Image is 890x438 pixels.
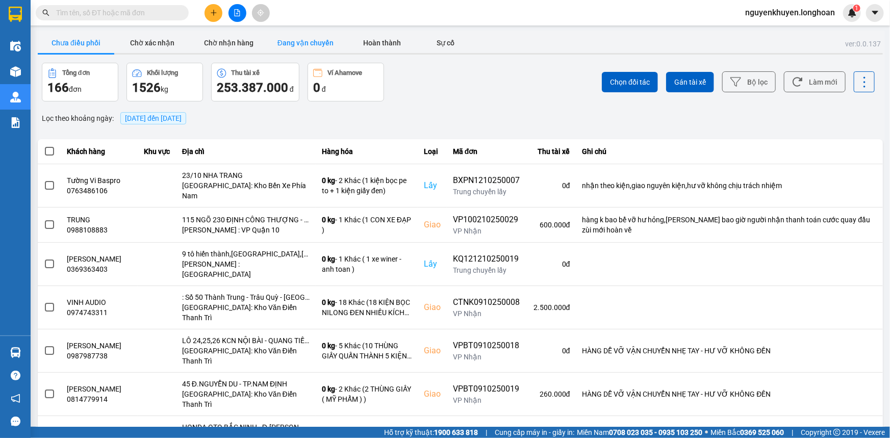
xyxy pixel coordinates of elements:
div: hàng k bao bể vỡ hư hỏng,[PERSON_NAME] bao giờ người nhận thanh toán cước quay đầu zùi mới hoàn về [582,215,877,235]
div: Tường Vi Baspro [67,175,132,186]
div: 0 đ [533,181,570,191]
div: [PERSON_NAME] [67,384,132,394]
img: solution-icon [10,117,21,128]
div: [PERSON_NAME] [67,341,132,351]
span: [DATE] đến [DATE] [120,112,186,124]
div: VP Nhận [453,308,521,319]
div: VP Nhận [453,395,521,405]
th: Địa chỉ [176,139,316,164]
img: warehouse-icon [10,41,21,51]
div: Lấy [424,258,441,270]
div: - 1 Khác (1 CON XE ĐẠP ) [322,215,412,235]
div: [GEOGRAPHIC_DATA]: Kho Văn Điển Thanh Trì [182,346,310,366]
strong: 0708 023 035 - 0935 103 250 [609,428,702,436]
span: question-circle [11,371,20,380]
div: Giao [424,345,441,357]
div: Thu tài xế [232,69,260,76]
div: Khối lượng [147,69,178,76]
div: 0974743311 [67,307,132,318]
div: [GEOGRAPHIC_DATA]: Kho Bến Xe Phía Nam [182,181,310,201]
button: Thu tài xế253.387.000 đ [211,63,299,101]
span: | [486,427,487,438]
button: Đang vận chuyển [267,33,344,53]
img: warehouse-icon [10,347,21,358]
div: CTNK0910250008 [453,296,521,308]
div: Giao [424,388,441,400]
th: Khu vực [138,139,176,164]
div: - 2 Khác (1 kiện bọc pe to + 1 kiện giấy đen) [322,175,412,196]
input: Tìm tên, số ĐT hoặc mã đơn [56,7,176,18]
button: Bộ lọc [722,71,776,92]
img: warehouse-icon [10,66,21,77]
sup: 1 [853,5,860,12]
button: Sự cố [420,33,471,53]
button: caret-down [866,4,884,22]
div: Lấy [424,179,441,192]
div: VPBT0910250018 [453,340,521,352]
span: 0 kg [322,298,335,306]
strong: 1900 633 818 [434,428,478,436]
span: search [42,9,49,16]
div: - 5 Khác (10 THÙNG GIẤY QUẤN THÀNH 5 KIỆN ( THIẾT BỊ ĐIỆN ) ) [322,341,412,361]
button: Hoàn thành [344,33,420,53]
div: kg [132,80,197,96]
div: KQ121210250019 [453,253,521,265]
span: ⚪️ [705,430,708,434]
span: 0 kg [322,216,335,224]
span: message [11,417,20,426]
div: [GEOGRAPHIC_DATA]: Kho Văn Điển Thanh Trì [182,302,310,323]
button: Tổng đơn166đơn [42,63,118,101]
span: 0 [313,81,320,95]
div: 0988108883 [67,225,132,235]
div: đơn [47,80,113,96]
span: 166 [47,81,69,95]
span: 0 kg [322,176,335,185]
button: plus [205,4,222,22]
div: 2.500.000 đ [533,302,570,313]
div: HÀNG DỄ VỠ VẬN CHUYỂN NHẸ TAY - HƯ VỠ KHÔNG ĐỀN [582,389,877,399]
img: icon-new-feature [848,8,857,17]
span: nguyenkhuyen.longhoan [737,6,843,19]
div: - 2 Khác (2 THÙNG GIẤY ( MỸ PHẨM ) ) [322,384,412,404]
div: VP Nhận [453,352,521,362]
div: nhận theo kiện,giao nguyên kiện,hư vỡ không chịu trách nhiệm [582,181,877,191]
div: 0763486106 [67,186,132,196]
span: Lọc theo khoảng ngày : [42,113,114,124]
img: logo-vxr [9,7,22,22]
span: 12/10/2025 đến 12/10/2025 [125,114,182,122]
div: HÀNG DỄ VỠ VẬN CHUYỂN NHẸ TAY - HƯ VỠ KHÔNG ĐỀN [582,346,877,356]
div: 23/10 NHA TRANG [182,170,310,181]
div: HONDA OTO BẮC NINH - Đ.[PERSON_NAME]VÕ CƯỜNG - [GEOGRAPHIC_DATA] [182,422,310,432]
div: [PERSON_NAME] : VP Quận 10 [182,225,310,235]
span: Cung cấp máy in - giấy in: [495,427,574,438]
span: Miền Nam [577,427,702,438]
span: Hỗ trợ kỹ thuật: [384,427,478,438]
span: 1526 [132,81,161,95]
div: Tổng đơn [62,69,90,76]
th: Hàng hóa [316,139,418,164]
div: 0 đ [533,346,570,356]
th: Mã đơn [447,139,527,164]
div: Ví Ahamove [327,69,362,76]
div: LÔ 24,25,26 KCN NỘI BÀI - QUANG TIẾN - [GEOGRAPHIC_DATA] - [GEOGRAPHIC_DATA] [182,336,310,346]
span: Chọn đối tác [610,77,650,87]
span: 0 kg [322,385,335,393]
div: : Số 50 Thành Trung - Trâu Quỳ - [GEOGRAPHIC_DATA] - [GEOGRAPHIC_DATA] [182,292,310,302]
div: Trung chuyển lấy [453,187,521,197]
span: Miền Bắc [710,427,784,438]
span: copyright [833,429,841,436]
span: 253.387.000 [217,81,288,95]
div: 115 NGÕ 230 ĐỊNH CÔNG THƯỢNG - HOÀNG MAI - [GEOGRAPHIC_DATA] [182,215,310,225]
div: Trung chuyển lấy [453,265,521,275]
div: [GEOGRAPHIC_DATA]: Kho Văn Điển Thanh Trì [182,389,310,409]
button: Khối lượng1526kg [126,63,203,101]
div: 0814779914 [67,394,132,404]
span: file-add [234,9,241,16]
div: VINH AUDIO [67,297,132,307]
div: VP Nhận [453,226,521,236]
button: aim [252,4,270,22]
div: 9 tô hiến thành,[GEOGRAPHIC_DATA],[GEOGRAPHIC_DATA] [182,249,310,259]
div: 0 đ [533,259,570,269]
div: đ [313,80,378,96]
span: notification [11,394,20,403]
